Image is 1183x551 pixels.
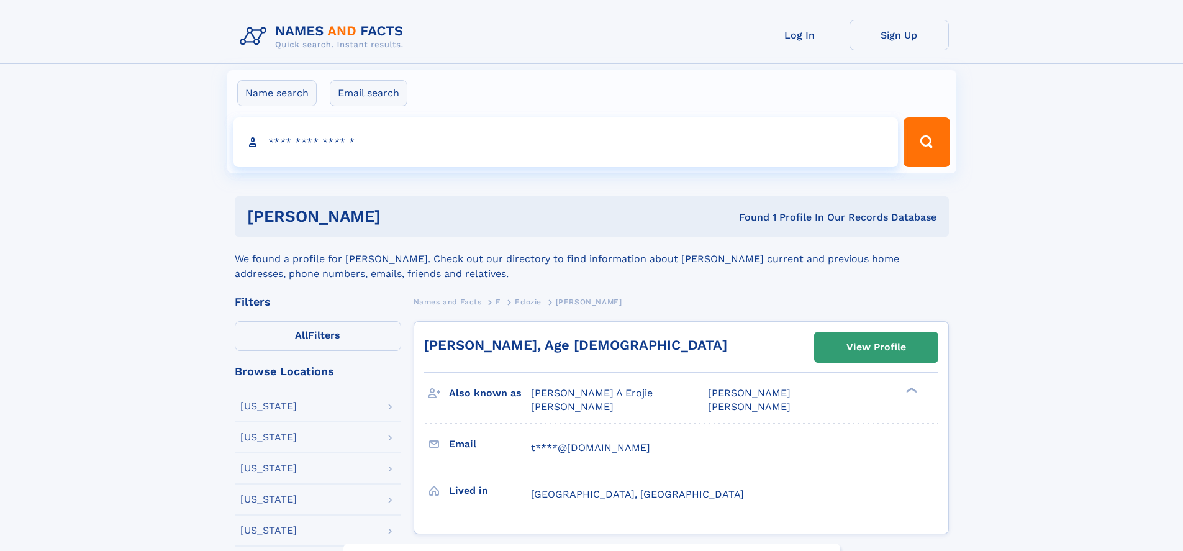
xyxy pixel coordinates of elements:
[904,117,950,167] button: Search Button
[903,386,918,394] div: ❯
[556,298,622,306] span: [PERSON_NAME]
[531,488,744,500] span: [GEOGRAPHIC_DATA], [GEOGRAPHIC_DATA]
[233,117,899,167] input: search input
[235,366,401,377] div: Browse Locations
[240,463,297,473] div: [US_STATE]
[846,333,906,362] div: View Profile
[424,337,727,353] a: [PERSON_NAME], Age [DEMOGRAPHIC_DATA]
[531,387,653,399] span: [PERSON_NAME] A Erojie
[515,298,542,306] span: Edozie
[531,401,614,412] span: [PERSON_NAME]
[240,432,297,442] div: [US_STATE]
[708,387,791,399] span: [PERSON_NAME]
[235,237,949,281] div: We found a profile for [PERSON_NAME]. Check out our directory to find information about [PERSON_N...
[496,298,501,306] span: E
[449,480,531,501] h3: Lived in
[496,294,501,309] a: E
[235,20,414,53] img: Logo Names and Facts
[240,494,297,504] div: [US_STATE]
[237,80,317,106] label: Name search
[247,209,560,224] h1: [PERSON_NAME]
[240,401,297,411] div: [US_STATE]
[330,80,407,106] label: Email search
[560,211,936,224] div: Found 1 Profile In Our Records Database
[815,332,938,362] a: View Profile
[449,383,531,404] h3: Also known as
[235,321,401,351] label: Filters
[850,20,949,50] a: Sign Up
[750,20,850,50] a: Log In
[295,329,308,341] span: All
[449,434,531,455] h3: Email
[235,296,401,307] div: Filters
[708,401,791,412] span: [PERSON_NAME]
[240,526,297,535] div: [US_STATE]
[515,294,542,309] a: Edozie
[414,294,482,309] a: Names and Facts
